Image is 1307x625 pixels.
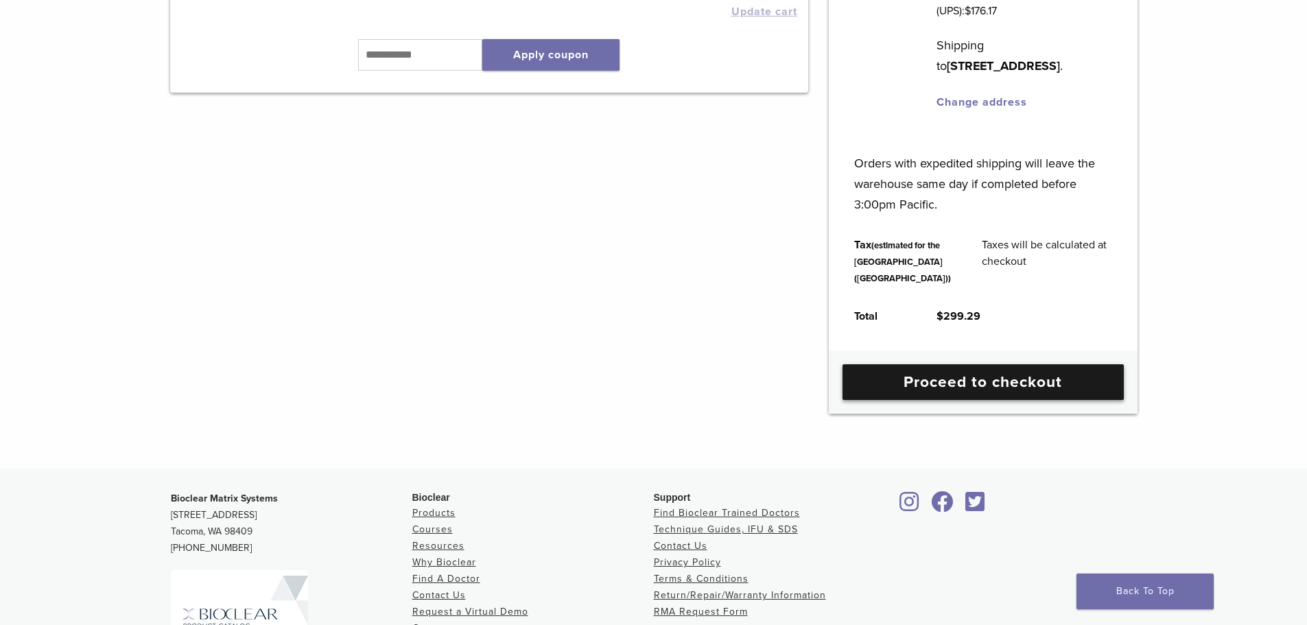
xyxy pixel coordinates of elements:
a: Return/Repair/Warranty Information [654,589,826,601]
a: Find Bioclear Trained Doctors [654,507,800,519]
strong: [STREET_ADDRESS] [947,58,1060,73]
span: $ [965,4,971,18]
a: Change address [937,95,1027,109]
a: Terms & Conditions [654,573,749,585]
a: Bioclear [927,499,958,513]
p: Shipping to . [937,35,1111,76]
a: Request a Virtual Demo [412,606,528,617]
span: Support [654,492,691,503]
bdi: 299.29 [937,309,980,323]
a: RMA Request Form [654,606,748,617]
button: Apply coupon [482,39,620,71]
bdi: 176.17 [965,4,997,18]
span: Bioclear [412,492,450,503]
a: Courses [412,523,453,535]
a: Technique Guides, IFU & SDS [654,523,798,535]
a: Why Bioclear [412,556,476,568]
a: Bioclear [961,499,990,513]
td: Taxes will be calculated at checkout [967,226,1127,297]
span: $ [937,309,943,323]
button: Update cart [731,6,797,17]
a: Contact Us [412,589,466,601]
p: Orders with expedited shipping will leave the warehouse same day if completed before 3:00pm Pacific. [854,132,1111,215]
small: (estimated for the [GEOGRAPHIC_DATA] ([GEOGRAPHIC_DATA])) [854,240,951,284]
a: Privacy Policy [654,556,721,568]
a: Resources [412,540,464,552]
a: Contact Us [654,540,707,552]
strong: Bioclear Matrix Systems [171,493,278,504]
a: Back To Top [1076,574,1214,609]
a: Find A Doctor [412,573,480,585]
p: [STREET_ADDRESS] Tacoma, WA 98409 [PHONE_NUMBER] [171,491,412,556]
a: Proceed to checkout [843,364,1124,400]
th: Total [839,297,921,335]
a: Bioclear [895,499,924,513]
a: Products [412,507,456,519]
th: Tax [839,226,967,297]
